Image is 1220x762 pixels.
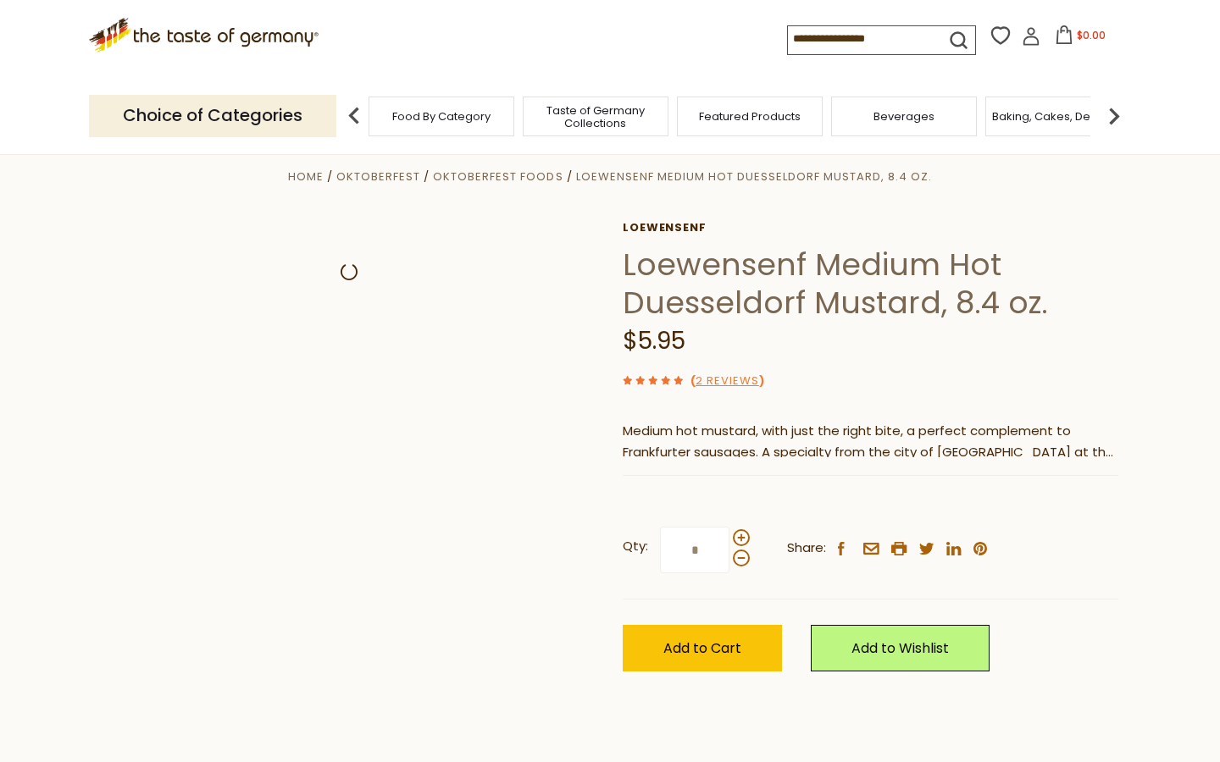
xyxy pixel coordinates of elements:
span: Add to Cart [663,638,741,658]
a: Loewensenf [623,221,1118,235]
p: Choice of Categories [89,95,336,136]
a: Home [288,168,324,185]
span: $0.00 [1077,28,1106,42]
span: $5.95 [623,324,685,357]
img: next arrow [1097,99,1131,133]
button: Add to Cart [623,625,782,671]
a: Beverages [873,110,934,123]
a: Loewensenf Medium Hot Duesseldorf Mustard, 8.4 oz. [576,168,932,185]
a: Oktoberfest Foods [433,168,563,185]
a: 2 Reviews [696,373,759,390]
h1: Loewensenf Medium Hot Duesseldorf Mustard, 8.4 oz. [623,246,1118,322]
a: Featured Products [699,110,801,123]
button: $0.00 [1044,25,1116,51]
input: Qty: [660,527,729,573]
p: Medium hot mustard, with just the right bite, a perfect complement to Frankfurter sausages. A spe... [623,421,1118,463]
span: Share: [787,538,826,559]
span: ( ) [690,373,764,389]
a: Baking, Cakes, Desserts [992,110,1123,123]
a: Add to Wishlist [811,625,990,671]
img: previous arrow [337,99,371,133]
strong: Qty: [623,536,648,557]
a: Food By Category [392,110,491,123]
a: Taste of Germany Collections [528,104,663,130]
a: Oktoberfest [336,168,420,185]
